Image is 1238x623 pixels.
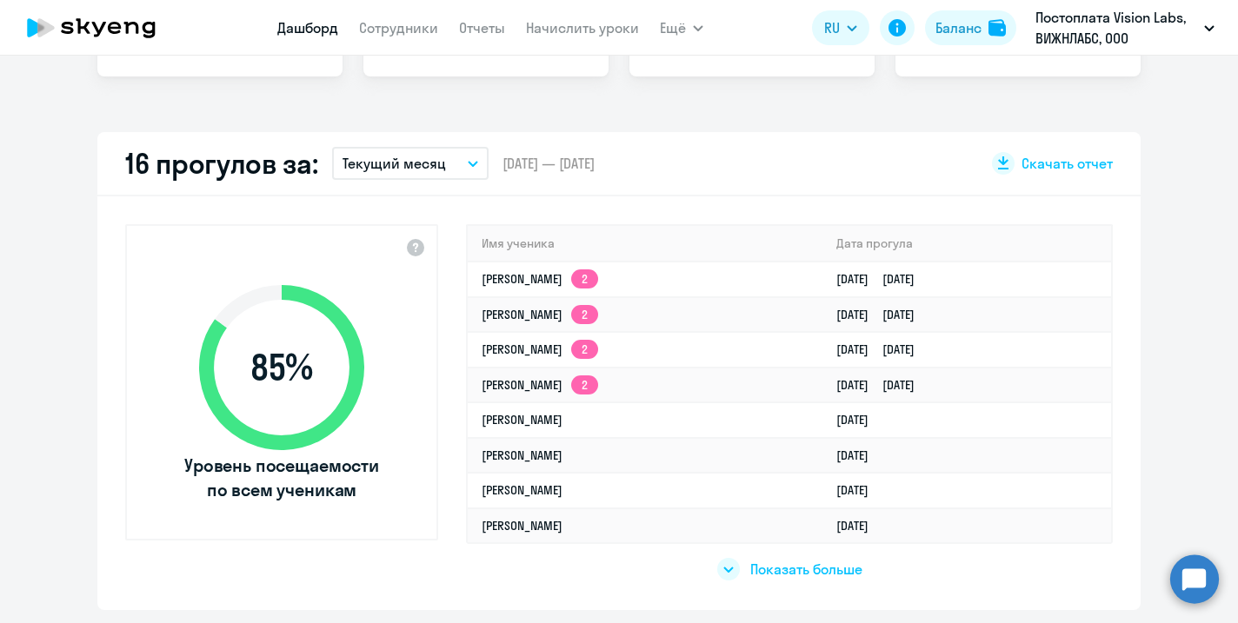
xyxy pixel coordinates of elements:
app-skyeng-badge: 2 [571,340,598,359]
a: [DATE][DATE] [836,271,928,287]
a: [PERSON_NAME] [482,518,562,534]
p: Текущий месяц [343,153,446,174]
a: [PERSON_NAME] [482,482,562,498]
span: Показать больше [750,560,862,579]
a: [PERSON_NAME]2 [482,377,598,393]
a: [PERSON_NAME] [482,412,562,427]
app-skyeng-badge: 2 [571,375,598,394]
th: Имя ученика [468,226,822,262]
span: Ещё [660,17,686,38]
button: Балансbalance [925,10,1016,45]
a: [PERSON_NAME] [482,447,562,463]
a: Сотрудники [359,19,438,36]
a: [PERSON_NAME]2 [482,271,598,287]
a: [PERSON_NAME]2 [482,307,598,322]
img: balance [988,19,1006,36]
app-skyeng-badge: 2 [571,305,598,324]
a: Дашборд [277,19,338,36]
a: Отчеты [459,19,505,36]
button: Текущий месяц [332,147,489,180]
a: Начислить уроки [526,19,639,36]
a: [DATE][DATE] [836,341,928,357]
button: Ещё [660,10,703,45]
button: Постоплата Vision Labs, ВИЖНЛАБС, ООО [1027,7,1223,49]
p: Постоплата Vision Labs, ВИЖНЛАБС, ООО [1035,7,1197,49]
span: RU [824,17,840,38]
a: [DATE] [836,447,882,463]
span: [DATE] — [DATE] [503,154,595,173]
a: [DATE][DATE] [836,307,928,322]
a: [DATE] [836,482,882,498]
a: [PERSON_NAME]2 [482,341,598,357]
th: Дата прогула [822,226,1111,262]
span: Уровень посещаемости по всем ученикам [182,454,382,502]
app-skyeng-badge: 2 [571,269,598,288]
a: [DATE][DATE] [836,377,928,393]
span: 85 % [182,347,382,388]
button: RU [812,10,869,45]
a: [DATE] [836,412,882,427]
div: Баланс [935,17,982,38]
a: [DATE] [836,518,882,534]
span: Скачать отчет [1022,154,1113,173]
h2: 16 прогулов за: [125,146,318,181]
